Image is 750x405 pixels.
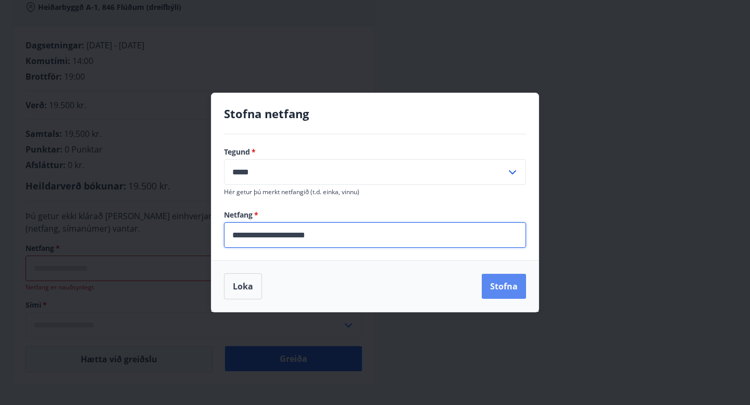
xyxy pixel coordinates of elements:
[224,187,359,196] span: Hér getur þú merkt netfangið (t.d. einka, vinnu)
[224,273,262,299] button: Loka
[482,274,526,299] button: Stofna
[224,106,526,121] h4: Stofna netfang
[224,147,526,157] label: Tegund
[224,210,526,220] label: Netfang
